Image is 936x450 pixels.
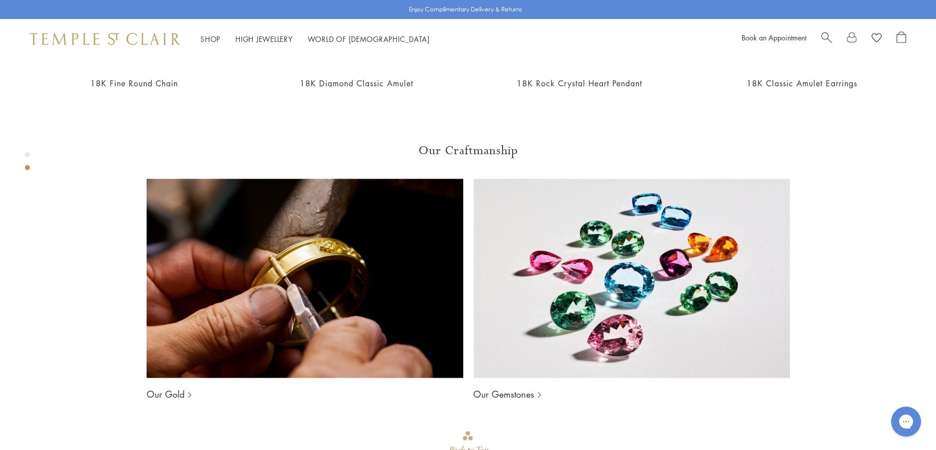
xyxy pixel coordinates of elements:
img: Ball Chains [473,179,790,378]
a: View Wishlist [872,31,882,46]
a: ShopShop [200,34,220,44]
a: Book an Appointment [742,32,806,42]
img: Temple St. Clair [30,33,181,45]
a: 18K Classic Amulet Earrings [747,78,857,89]
h3: Our Craftmanship [147,143,790,159]
iframe: Gorgias live chat messenger [886,403,926,440]
nav: Main navigation [200,33,430,45]
a: Search [821,31,832,46]
a: 18K Fine Round Chain [90,78,178,89]
a: 18K Rock Crystal Heart Pendant [517,78,642,89]
a: Our Gold [147,388,185,400]
a: High JewelleryHigh Jewellery [235,34,293,44]
a: World of [DEMOGRAPHIC_DATA]World of [DEMOGRAPHIC_DATA] [308,34,430,44]
p: Enjoy Complimentary Delivery & Returns [409,4,522,14]
div: Product gallery navigation [25,150,30,178]
a: Our Gemstones [473,388,534,400]
img: Ball Chains [147,179,463,378]
a: 18K Diamond Classic Amulet [300,78,413,89]
a: Open Shopping Bag [897,31,906,46]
